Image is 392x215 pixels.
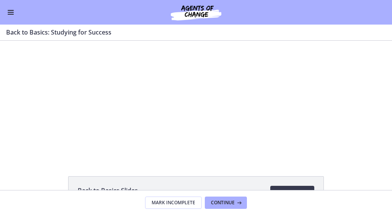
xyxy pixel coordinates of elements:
button: Enable menu [6,8,15,17]
button: Continue [205,197,247,209]
a: Download [270,186,314,201]
img: Agents of Change [150,3,242,21]
button: Mark Incomplete [145,197,202,209]
span: Mark Incomplete [152,200,195,206]
h3: Back to Basics: Studying for Success [6,28,377,37]
span: Continue [211,200,235,206]
span: Download [276,189,308,198]
span: Back to Basics Slides [78,186,138,195]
